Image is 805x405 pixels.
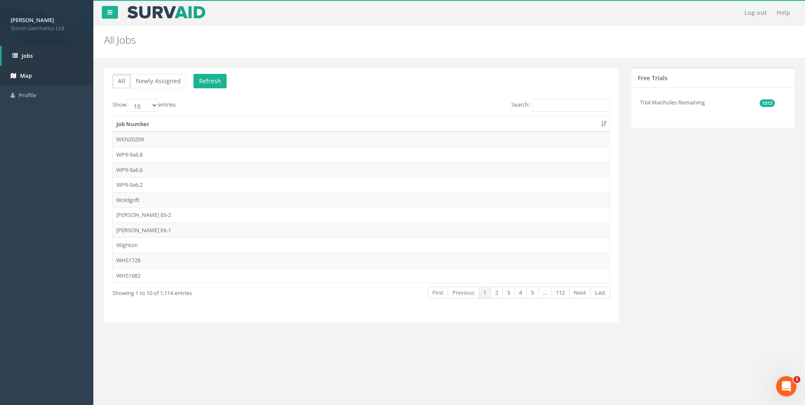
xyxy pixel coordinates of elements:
[11,16,54,24] strong: [PERSON_NAME]
[428,287,448,299] a: First
[194,74,227,88] button: Refresh
[112,99,176,112] label: Show entries
[22,52,33,59] span: Jobs
[11,24,83,32] span: Storm Geomatics Ltd
[533,99,610,112] input: Search:
[569,287,591,299] a: Next
[130,74,186,88] button: Newly Assigned
[113,162,610,177] td: WP9-9a6.6
[19,91,36,99] span: Profile
[511,99,610,112] label: Search:
[514,287,527,299] a: 4
[479,287,491,299] a: 1
[794,376,800,383] span: 1
[638,75,668,81] h5: Free Trials
[502,287,515,299] a: 3
[113,237,610,253] td: Wighton
[113,132,610,147] td: WXN20209
[113,222,610,238] td: [PERSON_NAME] E6-1
[112,286,312,297] div: Showing 1 to 10 of 1,114 entries
[491,287,503,299] a: 2
[590,287,610,299] a: Last
[113,177,610,192] td: WP9-9a6.2
[113,207,610,222] td: [PERSON_NAME] E6-2
[126,99,158,112] select: Showentries
[776,376,797,397] iframe: Intercom live chat
[538,287,552,299] a: …
[113,268,610,283] td: WHS1682
[448,287,479,299] a: Previous
[526,287,539,299] a: 5
[113,192,610,208] td: Woldgrift
[112,74,131,88] button: All
[760,99,775,107] span: 1013
[640,94,775,111] li: Trial Manholes Remaining
[113,253,610,268] td: WHS1728
[551,287,569,299] a: 112
[104,34,677,45] h2: All Jobs
[20,72,32,79] span: Map
[2,46,93,66] a: Jobs
[113,147,610,162] td: WP9-9a6.8
[11,14,83,32] a: [PERSON_NAME] Storm Geomatics Ltd
[113,117,610,132] th: Job Number: activate to sort column ascending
